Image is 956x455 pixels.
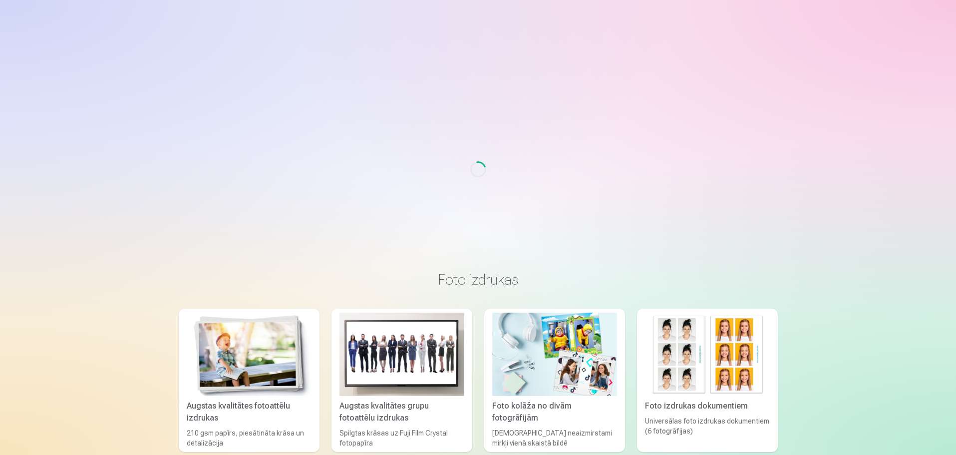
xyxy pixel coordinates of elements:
img: Foto izdrukas dokumentiem [645,313,770,396]
img: Augstas kvalitātes fotoattēlu izdrukas [187,313,312,396]
a: Augstas kvalitātes grupu fotoattēlu izdrukasAugstas kvalitātes grupu fotoattēlu izdrukasSpilgtas ... [331,309,472,452]
img: Augstas kvalitātes grupu fotoattēlu izdrukas [339,313,464,396]
div: Augstas kvalitātes grupu fotoattēlu izdrukas [335,400,468,424]
div: 210 gsm papīrs, piesātināta krāsa un detalizācija [183,428,316,448]
div: Foto izdrukas dokumentiem [641,400,774,412]
div: Spilgtas krāsas uz Fuji Film Crystal fotopapīra [335,428,468,448]
div: Augstas kvalitātes fotoattēlu izdrukas [183,400,316,424]
div: Universālas foto izdrukas dokumentiem (6 fotogrāfijas) [641,416,774,448]
a: Foto kolāža no divām fotogrāfijāmFoto kolāža no divām fotogrāfijām[DEMOGRAPHIC_DATA] neaizmirstam... [484,309,625,452]
img: Foto kolāža no divām fotogrāfijām [492,313,617,396]
a: Foto izdrukas dokumentiemFoto izdrukas dokumentiemUniversālas foto izdrukas dokumentiem (6 fotogr... [637,309,778,452]
div: [DEMOGRAPHIC_DATA] neaizmirstami mirkļi vienā skaistā bildē [488,428,621,448]
a: Augstas kvalitātes fotoattēlu izdrukasAugstas kvalitātes fotoattēlu izdrukas210 gsm papīrs, piesā... [179,309,319,452]
h3: Foto izdrukas [187,271,770,289]
div: Foto kolāža no divām fotogrāfijām [488,400,621,424]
